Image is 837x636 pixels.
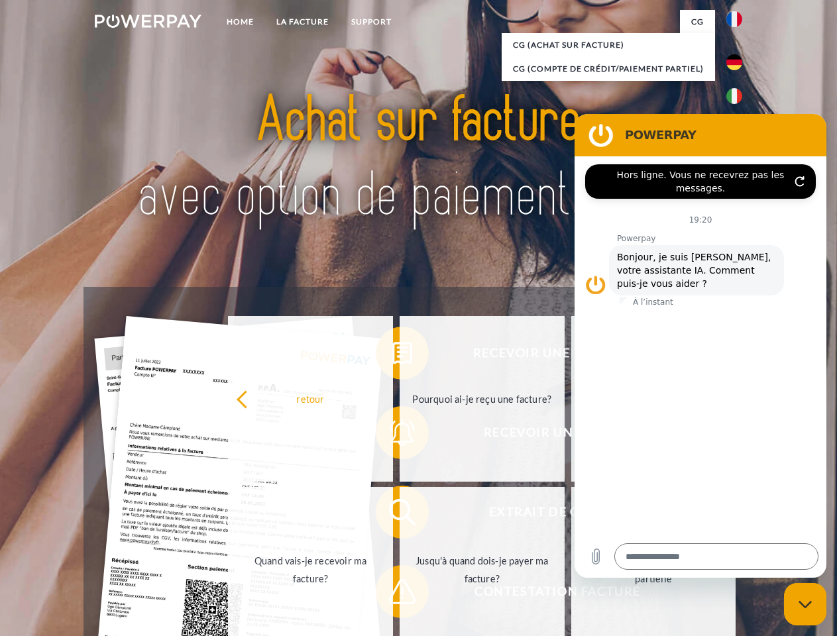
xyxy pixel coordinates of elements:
[236,552,385,588] div: Quand vais-je recevoir ma facture?
[127,64,710,254] img: title-powerpay_fr.svg
[408,552,557,588] div: Jusqu'à quand dois-je payer ma facture?
[726,88,742,104] img: it
[265,10,340,34] a: LA FACTURE
[408,390,557,407] div: Pourquoi ai-je reçu une facture?
[680,10,715,34] a: CG
[575,114,826,578] iframe: Fenêtre de messagerie
[726,54,742,70] img: de
[502,33,715,57] a: CG (achat sur facture)
[726,11,742,27] img: fr
[340,10,403,34] a: Support
[236,390,385,407] div: retour
[502,57,715,81] a: CG (Compte de crédit/paiement partiel)
[571,316,736,482] a: Avez-vous reçu mes paiements, ai-je encore un solde ouvert?
[215,10,265,34] a: Home
[95,15,201,28] img: logo-powerpay-white.svg
[784,583,826,625] iframe: Bouton de lancement de la fenêtre de messagerie, conversation en cours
